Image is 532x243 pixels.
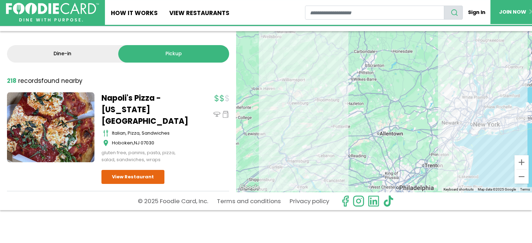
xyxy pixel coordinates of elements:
span: records [18,77,41,85]
button: Keyboard shortcuts [444,187,474,192]
button: Zoom in [515,155,529,169]
span: Hoboken [112,140,133,146]
div: gluten free, paninis, pasta, pizza, salad, sandwiches, wraps [101,149,189,163]
a: Napoli's Pizza - [US_STATE][GEOGRAPHIC_DATA] [101,92,189,127]
span: 07030 [141,140,154,146]
div: , [112,140,189,146]
div: found nearby [7,77,83,86]
p: © 2025 Foodie Card, Inc. [138,195,208,207]
a: Terms and conditions [217,195,281,207]
img: dinein_icon.svg [213,111,220,118]
img: Google [238,183,261,192]
strong: 218 [7,77,16,85]
a: View Restaurant [101,170,164,184]
img: map_icon.svg [103,140,108,146]
img: FoodieCard; Eat, Drink, Save, Donate [6,3,99,22]
a: Terms [520,187,530,191]
img: tiktok.svg [383,195,395,207]
button: Zoom out [515,170,529,184]
input: restaurant search [305,6,444,20]
span: Map data ©2025 Google [478,187,516,191]
a: Sign In [463,6,490,19]
button: search [444,6,463,20]
span: NJ [134,140,140,146]
div: italian, pizza, sandwiches [112,130,189,137]
svg: check us out on facebook [339,195,351,207]
a: Pickup [118,45,229,63]
a: Dine-in [7,45,118,63]
img: cutlery_icon.svg [103,130,108,137]
a: Privacy policy [290,195,329,207]
a: Open this area in Google Maps (opens a new window) [238,183,261,192]
img: linkedin.svg [368,195,380,207]
img: pickup_icon.svg [222,111,229,118]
